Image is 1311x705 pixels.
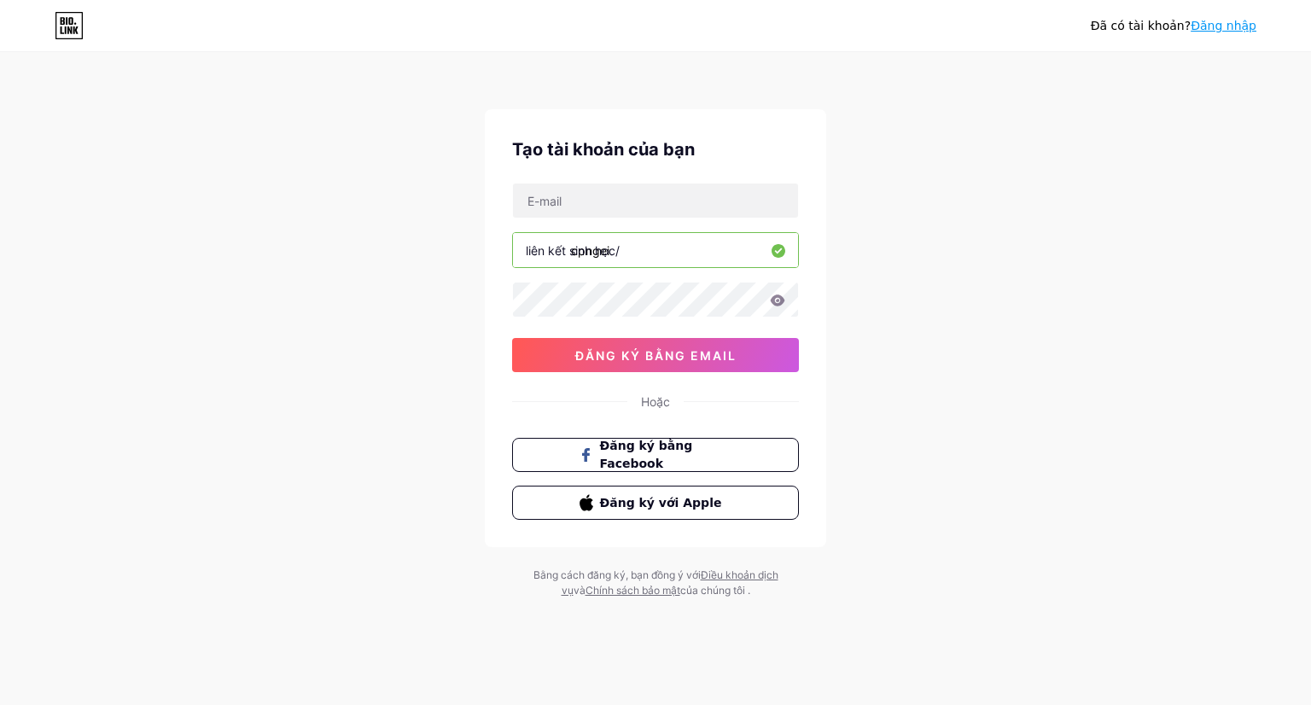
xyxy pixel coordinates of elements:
a: Chính sách bảo mật [586,584,680,597]
font: Bằng cách đăng ký, bạn đồng ý với [533,568,701,581]
font: liên kết sinh học/ [526,243,620,258]
button: Đăng ký với Apple [512,486,799,520]
font: đăng ký bằng email [575,348,737,363]
font: Đăng ký bằng Facebook [600,439,693,470]
font: và [574,584,586,597]
font: Hoặc [641,394,670,409]
font: Đã có tài khoản? [1091,19,1191,32]
font: Đăng ký với Apple [600,496,722,510]
font: Tạo tài khoản của bạn [512,139,695,160]
a: Điều khoản dịch vụ [562,568,778,597]
input: E-mail [513,184,798,218]
button: Đăng ký bằng Facebook [512,438,799,472]
input: tên người dùng [513,233,798,267]
button: đăng ký bằng email [512,338,799,372]
a: Đăng nhập [1191,19,1256,32]
font: của chúng tôi . [680,584,750,597]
